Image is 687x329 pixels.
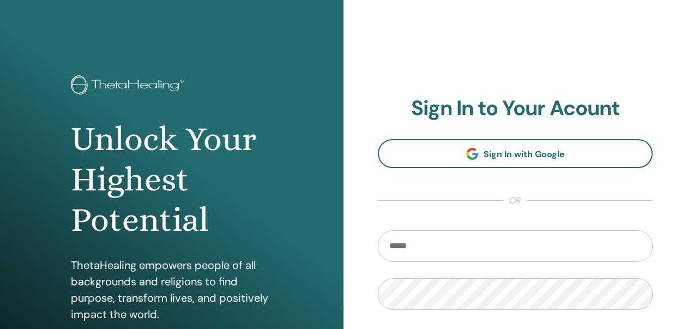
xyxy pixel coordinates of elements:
[378,139,653,168] a: Sign In with Google
[504,194,527,207] span: or
[71,257,273,322] p: ThetaHealing empowers people of all backgrounds and religions to find purpose, transform lives, a...
[378,96,653,121] h2: Sign In to Your Acount
[71,119,273,241] h1: Unlock Your Highest Potential
[484,148,565,160] span: Sign In with Google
